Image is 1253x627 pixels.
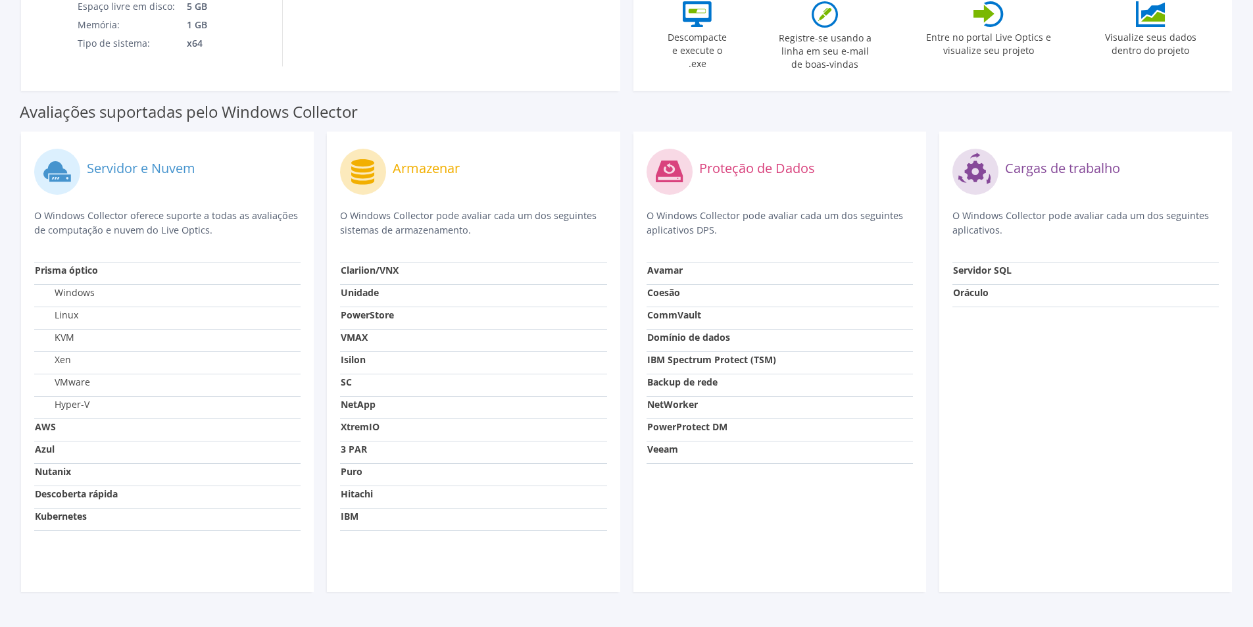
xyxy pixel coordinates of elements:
font: Puro [341,465,362,478]
font: Kubernetes [35,510,87,522]
font: x64 [187,37,203,49]
font: Nutanix [35,465,71,478]
font: Tipo de sistema: [78,37,150,49]
font: SC [341,376,352,388]
font: Hitachi [341,488,373,500]
font: CommVault [647,309,701,321]
font: Visualize seus dados dentro do projeto [1105,31,1196,57]
font: Domínio de dados [647,331,730,343]
font: Descoberta rápida [35,488,118,500]
font: Memória: [78,18,120,31]
font: NetWorker [647,398,698,411]
font: O Windows Collector oferece suporte a todas as avaliações de computação e nuvem do Live Optics. [34,209,298,236]
font: Azul [35,443,55,455]
font: 1 GB [187,18,207,31]
font: Oráculo [953,286,989,299]
font: Linux [55,309,78,321]
font: XtremIO [341,420,380,433]
font: O Windows Collector pode avaliar cada um dos seguintes aplicativos. [952,209,1209,236]
font: AWS [35,420,56,433]
font: PowerStore [341,309,394,321]
font: Registre-se usando a linha em seu e-mail de boas-vindas [779,32,872,70]
font: O Windows Collector pode avaliar cada um dos seguintes aplicativos DPS. [647,209,903,236]
font: IBM [341,510,358,522]
font: Avaliações suportadas pelo Windows Collector [20,101,358,122]
font: Descompacte e execute o .exe [668,31,727,70]
font: Prisma óptico [35,264,98,276]
font: Entre no portal Live Optics e visualize seu projeto [926,31,1051,57]
font: PowerProtect DM [647,420,727,433]
font: Proteção de Dados [699,159,815,177]
font: VMAX [341,331,368,343]
font: KVM [55,331,74,343]
font: Clariion/VNX [341,264,399,276]
font: Hyper-V [55,398,89,411]
font: Coesão [647,286,680,299]
font: Avamar [647,264,683,276]
font: Veeam [647,443,678,455]
font: Backup de rede [647,376,718,388]
font: Xen [55,353,71,366]
font: Isilon [341,353,366,366]
font: O Windows Collector pode avaliar cada um dos seguintes sistemas de armazenamento. [340,209,597,236]
font: NetApp [341,398,376,411]
font: Armazenar [393,159,460,177]
font: Servidor SQL [953,264,1012,276]
font: Servidor e Nuvem [87,159,195,177]
font: IBM Spectrum Protect (TSM) [647,353,776,366]
font: 3 PAR [341,443,367,455]
font: Cargas de trabalho [1005,159,1120,177]
font: Windows [55,286,95,299]
font: Unidade [341,286,379,299]
font: VMware [55,376,90,388]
